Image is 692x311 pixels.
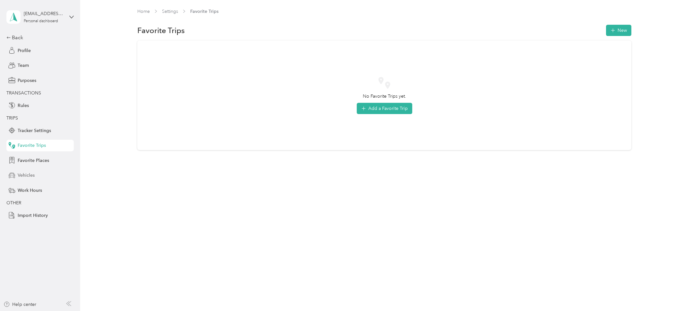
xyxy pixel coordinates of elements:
div: Back [6,34,71,41]
span: Favorite Trips [190,8,218,15]
span: Favorite Places [18,157,49,164]
div: [EMAIL_ADDRESS][DOMAIN_NAME] [24,10,64,17]
span: Team [18,62,29,69]
div: Personal dashboard [24,19,58,23]
span: Import History [18,212,48,219]
span: Rules [18,102,29,109]
span: OTHER [6,200,21,206]
span: TRANSACTIONS [6,90,41,96]
button: Add a Favorite Trip [357,103,412,114]
button: New [606,25,631,36]
span: Profile [18,47,31,54]
span: Tracker Settings [18,127,51,134]
span: No Favorite Trips yet. [363,93,406,100]
span: Purposes [18,77,36,84]
span: Vehicles [18,172,35,179]
h1: Favorite Trips [137,27,185,34]
a: Settings [162,9,178,14]
span: Favorite Trips [18,142,46,149]
iframe: Everlance-gr Chat Button Frame [656,275,692,311]
a: Home [137,9,150,14]
span: TRIPS [6,115,18,121]
button: Help center [4,301,36,308]
span: Work Hours [18,187,42,194]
